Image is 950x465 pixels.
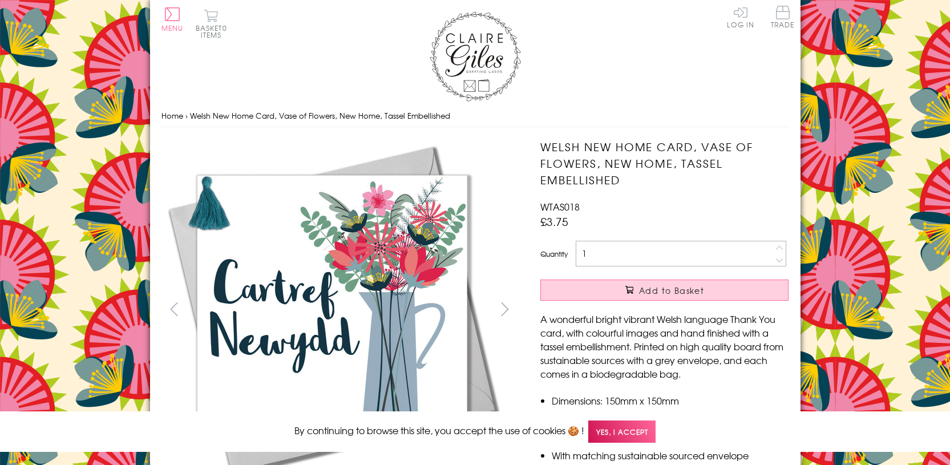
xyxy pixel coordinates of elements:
[588,420,656,443] span: Yes, I accept
[540,249,568,259] label: Quantity
[540,280,789,301] button: Add to Basket
[540,200,580,213] span: WTAS018
[201,23,227,40] span: 0 items
[190,110,450,121] span: Welsh New Home Card, Vase of Flowers, New Home, Tassel Embellished
[727,6,754,28] a: Log In
[552,407,789,421] li: Blank inside for your own message
[161,104,789,128] nav: breadcrumbs
[185,110,188,121] span: ›
[771,6,795,30] a: Trade
[639,285,704,296] span: Add to Basket
[540,139,789,188] h1: Welsh New Home Card, Vase of Flowers, New Home, Tassel Embellished
[161,296,187,322] button: prev
[771,6,795,28] span: Trade
[430,11,521,102] img: Claire Giles Greetings Cards
[492,296,518,322] button: next
[552,394,789,407] li: Dimensions: 150mm x 150mm
[161,23,184,33] span: Menu
[161,110,183,121] a: Home
[540,213,568,229] span: £3.75
[540,312,789,381] p: A wonderful bright vibrant Welsh language Thank You card, with colourful images and hand finished...
[552,448,789,462] li: With matching sustainable sourced envelope
[196,9,227,38] button: Basket0 items
[161,7,184,31] button: Menu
